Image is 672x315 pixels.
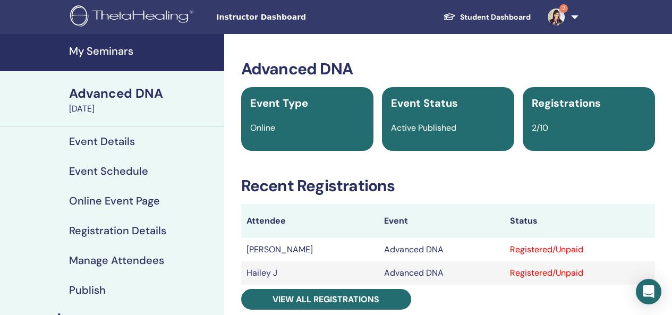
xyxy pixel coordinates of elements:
[443,12,456,21] img: graduation-cap-white.svg
[505,204,655,238] th: Status
[69,165,148,177] h4: Event Schedule
[69,103,218,115] div: [DATE]
[69,284,106,296] h4: Publish
[379,238,504,261] td: Advanced DNA
[532,96,601,110] span: Registrations
[636,279,661,304] div: Open Intercom Messenger
[391,96,458,110] span: Event Status
[241,289,411,310] a: View all registrations
[69,224,166,237] h4: Registration Details
[63,84,224,115] a: Advanced DNA[DATE]
[273,294,379,305] span: View all registrations
[435,7,539,27] a: Student Dashboard
[69,45,218,57] h4: My Seminars
[250,96,308,110] span: Event Type
[241,59,655,79] h3: Advanced DNA
[559,4,568,13] span: 2
[69,254,164,267] h4: Manage Attendees
[250,122,275,133] span: Online
[510,243,650,256] div: Registered/Unpaid
[241,204,379,238] th: Attendee
[241,176,655,195] h3: Recent Registrations
[379,261,504,285] td: Advanced DNA
[216,12,376,23] span: Instructor Dashboard
[70,5,197,29] img: logo.png
[69,84,218,103] div: Advanced DNA
[548,8,565,25] img: default.jpg
[69,135,135,148] h4: Event Details
[391,122,456,133] span: Active Published
[241,261,379,285] td: Hailey J
[241,238,379,261] td: [PERSON_NAME]
[379,204,504,238] th: Event
[69,194,160,207] h4: Online Event Page
[532,122,548,133] span: 2/10
[510,267,650,279] div: Registered/Unpaid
